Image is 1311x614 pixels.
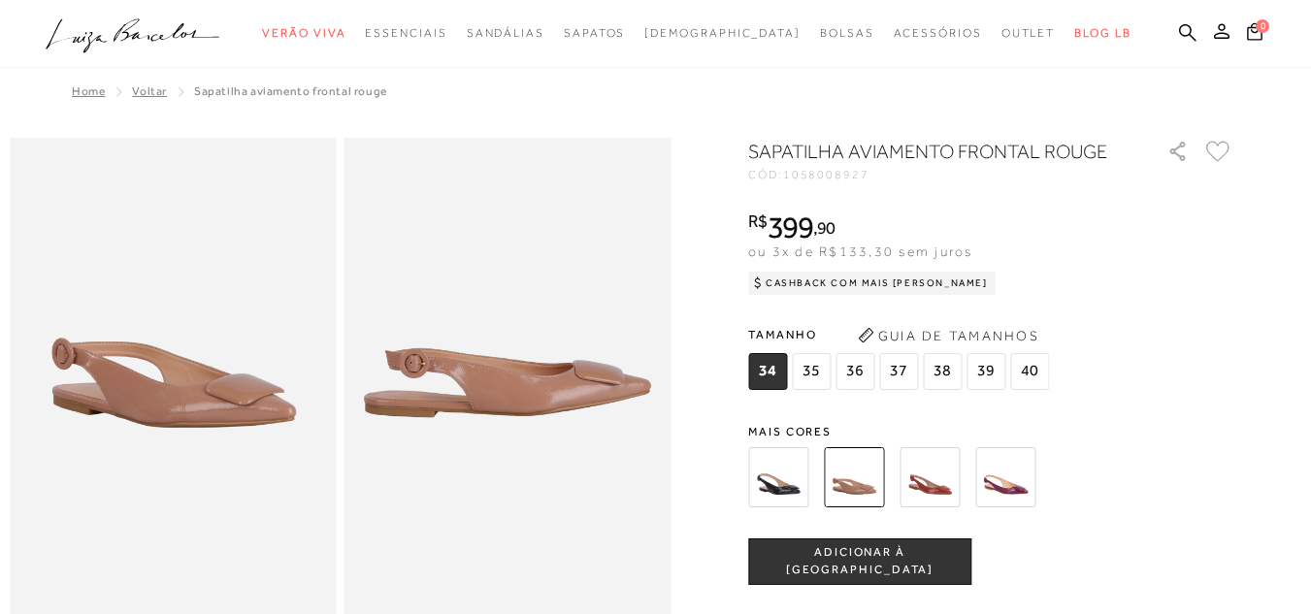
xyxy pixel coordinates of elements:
[564,16,625,51] a: noSubCategoriesText
[836,353,874,390] span: 36
[467,16,544,51] a: noSubCategoriesText
[748,272,996,295] div: Cashback com Mais [PERSON_NAME]
[851,320,1045,351] button: Guia de Tamanhos
[1001,16,1056,51] a: noSubCategoriesText
[748,320,1054,349] span: Tamanho
[824,447,884,507] img: SAPATILHA AVIAMENTO FRONTAL ROUGE
[748,538,971,585] button: ADICIONAR À [GEOGRAPHIC_DATA]
[564,26,625,40] span: Sapatos
[1241,21,1268,48] button: 0
[644,26,801,40] span: [DEMOGRAPHIC_DATA]
[749,544,970,578] span: ADICIONAR À [GEOGRAPHIC_DATA]
[967,353,1005,390] span: 39
[644,16,801,51] a: noSubCategoriesText
[467,26,544,40] span: Sandálias
[748,169,1136,180] div: CÓD:
[817,217,836,238] span: 90
[783,168,869,181] span: 1058008927
[748,447,808,507] img: SAPATILHA AVIAMENTO FRONTAL PRETO
[365,16,446,51] a: noSubCategoriesText
[132,84,167,98] a: Voltar
[894,26,982,40] span: Acessórios
[72,84,105,98] a: Home
[262,26,345,40] span: Verão Viva
[748,138,1112,165] h1: SAPATILHA AVIAMENTO FRONTAL ROUGE
[923,353,962,390] span: 38
[768,210,813,244] span: 399
[820,26,874,40] span: Bolsas
[813,219,836,237] i: ,
[975,447,1035,507] img: SAPATILHA AVIAMENTO FRONTAL VINHO
[194,84,387,98] span: SAPATILHA AVIAMENTO FRONTAL ROUGE
[820,16,874,51] a: noSubCategoriesText
[748,243,972,259] span: ou 3x de R$133,30 sem juros
[1074,26,1131,40] span: BLOG LB
[748,426,1233,437] span: Mais cores
[900,447,960,507] img: Sapatilha aviamento frontal terracota
[792,353,831,390] span: 35
[1010,353,1049,390] span: 40
[1256,19,1269,33] span: 0
[894,16,982,51] a: noSubCategoriesText
[748,212,768,230] i: R$
[262,16,345,51] a: noSubCategoriesText
[1074,16,1131,51] a: BLOG LB
[365,26,446,40] span: Essenciais
[748,353,787,390] span: 34
[879,353,918,390] span: 37
[1001,26,1056,40] span: Outlet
